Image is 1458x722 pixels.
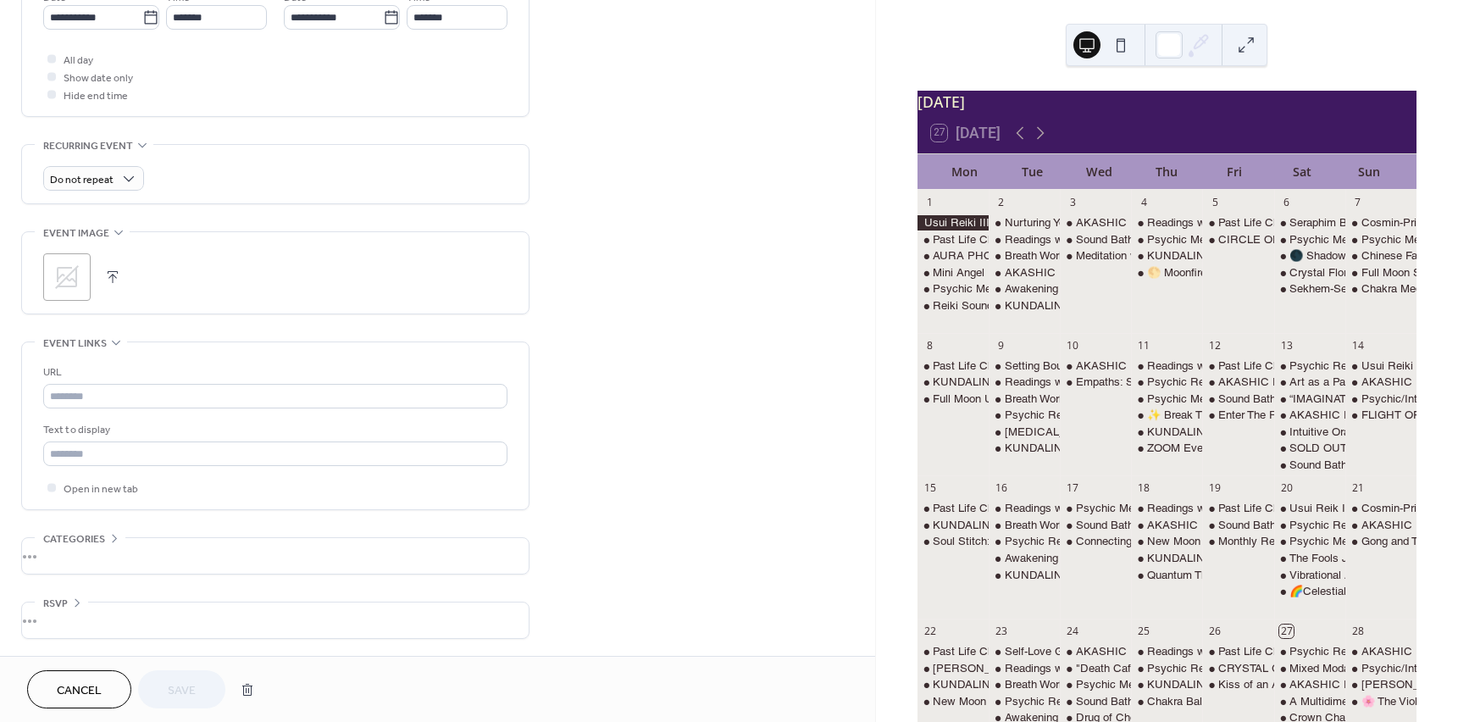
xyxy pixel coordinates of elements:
div: Usui Reiki III & Master Level Certification with Holy Fire 3- Day CERTIFICATION CLASS with Debbie [917,215,989,230]
div: 🌸 The Violet Flame Circle 🌸Women's Circle with Noella [1345,694,1416,709]
div: Sound Bath Toning Meditation with Singing Bowls & Channeled Light Language & Song [1060,232,1131,247]
div: Readings with Psychic Medium [PERSON_NAME] [1005,661,1258,676]
div: Hypnotic Cord Cutting Class with April [989,425,1060,440]
div: Sound Bath Meditation! with Kelli [1202,392,1273,407]
div: 22 [923,625,937,639]
div: New Moon CACAO Ceremony & Drumming Circle with Gayla [1131,534,1202,549]
div: Psychic Medium Floor Day with Crista [1131,232,1202,247]
div: Sound Bath Meditation! with [PERSON_NAME] [1218,392,1455,407]
div: Readings with Psychic Medium [PERSON_NAME] [1147,215,1400,230]
div: Mon [931,154,999,189]
div: Readings with Psychic Medium [PERSON_NAME] [1005,375,1258,390]
span: Recurring event [43,137,133,155]
div: KUNDALINI YOGA [989,298,1060,314]
div: Sound Bath Meditation! with Kelli [1202,518,1273,533]
div: Psychic Readings Floor Day with Gayla!! [1274,358,1345,374]
div: Tue [998,154,1066,189]
span: All day [64,52,93,69]
div: AURA PHOTO's - Labor Day Special [917,248,989,264]
div: 3 [1066,195,1080,209]
div: Art as a Path to Self-Discovery for Kids with Valeri [1274,375,1345,390]
div: Readings with Psychic Medium Ashley Jodra [989,232,1060,247]
div: Quantum Thought – How your Mind Shapes Reality with Rose [1131,568,1202,583]
div: Awakening the Heart: A Journey to Inner Peace with [PERSON_NAME] [1005,551,1360,566]
div: Psychic Readings Floor Day with [PERSON_NAME]!! [1005,534,1274,549]
div: 13 [1279,338,1294,353]
div: Psychic Medium Floor Day with [DEMOGRAPHIC_DATA] [933,281,1219,297]
div: Psychic Medium Floor Day with Crista [1274,534,1345,549]
div: Full Moon Sound Bath – A Night of Release & Renewal with Noella [1345,265,1416,280]
div: Psychic Medium Floor Day with Crista [1274,232,1345,247]
div: AKASHIC RECORDS READING with Valeri (& Other Psychic Services) [1345,518,1416,533]
div: Setting Boundaries Group Repatterning on Zoom [989,358,1060,374]
div: Enter The Realm of Faerie - Guided Meditation [1218,408,1446,423]
div: AURA PHOTO's - [DATE] Special [933,248,1099,264]
div: Readings with Psychic Medium Ashley Jodra [989,501,1060,516]
div: The Fools Journey - a Walk through the Major Arcana with Leeza [1274,551,1345,566]
div: KUNDALINI YOGA [917,518,989,533]
div: Fri [1200,154,1268,189]
div: KUNDALINI YOGA [1147,551,1242,566]
div: Breath Work & Sound Bath Meditation with Karen [989,677,1060,692]
div: 6 [1279,195,1294,209]
span: Event image [43,225,109,242]
div: 27 [1279,625,1294,639]
div: Past Life Charts or Oracle Readings with April Azzolino [1202,644,1273,659]
div: KUNDALINI YOGA [1131,677,1202,692]
div: 1 [923,195,937,209]
div: Awakening the Heart: A Journey to Inner Peace with Valeri [989,551,1060,566]
div: ZOOM Event: Dimensional Deep Dive with the Council -CHANNELING with Karen [1131,441,1202,456]
div: Monthly Reiki Circle and Meditation [1202,534,1273,549]
div: 15 [923,481,937,496]
div: Reiki Sound Bath 6:30-8pm with [PERSON_NAME] [933,298,1189,314]
div: 🌕 Moonfire: Full Moon Ritual & Meditation with Elowynn [1131,265,1202,280]
div: KUNDALINI YOGA [1131,425,1202,440]
span: Cancel [57,682,102,700]
div: 23 [994,625,1008,639]
div: Psychic Readings Floor Day with [PERSON_NAME]!! [1147,375,1416,390]
span: RSVP [43,595,68,613]
div: FLIGHT OF THE SERAPH with Sean [1345,408,1416,423]
div: Psychic Readings Floor Day with Gayla!! [1131,375,1202,390]
div: Past Life Charts or Oracle Readings with April Azzolino [1202,358,1273,374]
div: AKASHIC RECORDS READING with Valeri (& Other Psychic Services) [1274,677,1345,692]
div: Breath Work & Sound Bath Meditation with [PERSON_NAME] [1005,677,1312,692]
div: Cosmin-Private Event [1345,215,1416,230]
div: Jazmine (private event) Front Classroom [1345,677,1416,692]
div: Psychic Readings Floor Day with Gayla!! [1131,661,1202,676]
div: SOLD OUT!!-Don Jose Ruiz presents The House of the Art of Dreams Summer–Fall 2025 Tour [1274,441,1345,456]
div: AKASHIC RECORDS READING with Valeri (& Other Psychic Services) [1060,215,1131,230]
div: 18 [1137,481,1151,496]
div: KUNDALINI YOGA [917,677,989,692]
button: Cancel [27,670,131,708]
div: Self-Love Group Repatterning on Zoom [989,644,1060,659]
div: Mini Angel Reiki Package with [PERSON_NAME] [933,265,1180,280]
div: Wed [1066,154,1134,189]
div: Readings with Psychic Medium Ashley Jodra [1131,501,1202,516]
div: Chakra Meditation with Renee [1345,281,1416,297]
div: Mini Angel Reiki Package with Leeza [917,265,989,280]
div: 🌑 Shadow Work: Healing the Wounds of the Soul with Shay [1274,248,1345,264]
div: New Moon Goddess Activation Meditation with Leeza [917,694,989,709]
div: Sound Bath Toning Meditation with Singing Bowls & Channeled Light Language & Song [1060,518,1131,533]
div: Intuitive Oracle Card Reading class with Gayla [1274,425,1345,440]
div: Readings with Psychic Medium Ashley Jodra [989,375,1060,390]
div: Psychic/Intuitive Development Group with Crista [1345,661,1416,676]
div: Awakening the Heart: A Journey to Inner Peace with Valeri [989,281,1060,297]
div: Psychic/Intuitive Development Group with Crista [1345,392,1416,407]
div: Breath Work & Sound Bath Meditation with [PERSON_NAME] [1005,248,1312,264]
div: 17 [1066,481,1080,496]
div: Psychic Medium Floor Day with Crista [1131,392,1202,407]
div: Usui Reiki II plus Holy Fire Certification Class with Gayla [1345,358,1416,374]
div: Breath Work & Sound Bath Meditation with Karen [989,518,1060,533]
div: 9 [994,338,1008,353]
div: 8 [923,338,937,353]
div: 26 [1208,625,1222,639]
div: KUNDALINI YOGA [989,441,1060,456]
div: ••• [22,603,529,638]
div: KUNDALINI YOGA [1131,551,1202,566]
div: Sound Bath Toning Meditation with Singing Bowls & Channeled Light Language & Song [1060,694,1131,709]
div: Past Life Charts or Oracle Readings with [PERSON_NAME] [933,358,1233,374]
div: KUNDALINI YOGA [1147,425,1242,440]
div: Psychic Readings Floor Day with [PERSON_NAME]!! [1005,694,1274,709]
